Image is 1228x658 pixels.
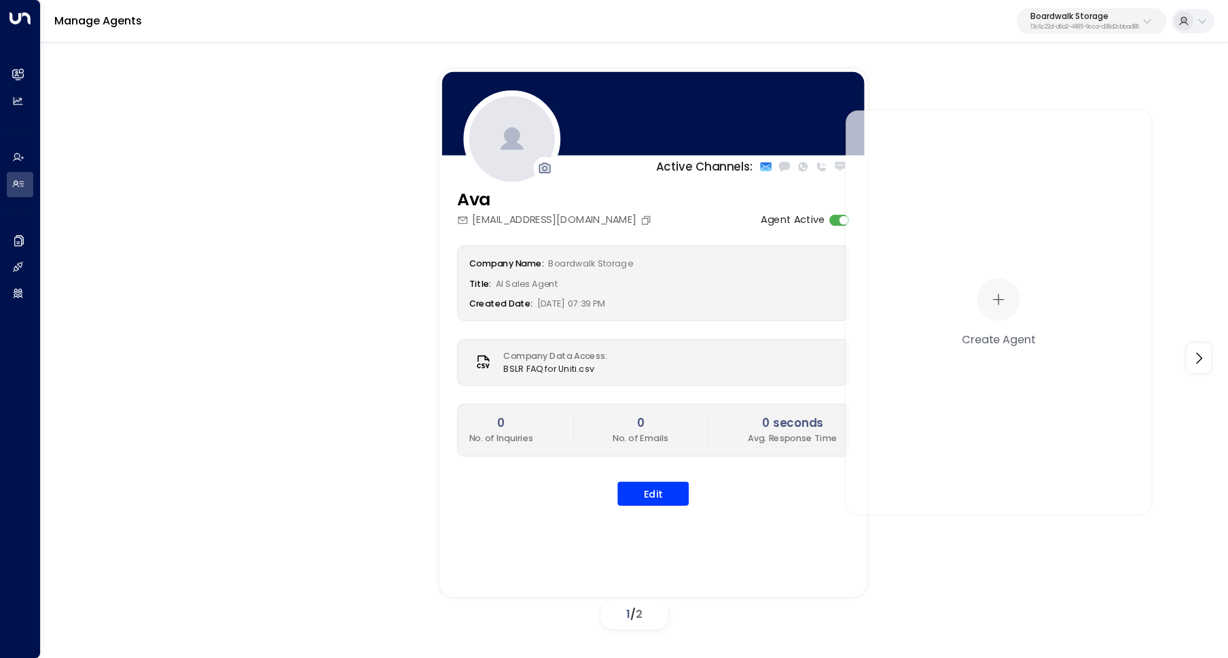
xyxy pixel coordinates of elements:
h2: 0 [469,414,534,431]
button: Boardwalk Storage13c6c22d-d6a2-4885-9cca-d38d2cbbad86 [1017,8,1166,34]
p: Avg. Response Time [748,431,837,444]
p: Boardwalk Storage [1030,12,1139,20]
label: Created Date: [469,297,532,309]
a: Manage Agents [54,13,142,29]
label: Company Name: [469,257,544,269]
div: Create Agent [962,330,1035,347]
label: Title: [469,277,492,290]
label: Company Data Access: [503,349,607,362]
span: 1 [626,606,630,622]
span: Boardwalk Storage [548,257,632,269]
span: [DATE] 07:39 PM [537,297,605,309]
label: Agent Active [761,212,825,227]
div: / [600,600,668,629]
button: Copy [640,214,655,226]
p: 13c6c22d-d6a2-4885-9cca-d38d2cbbad86 [1030,24,1139,30]
h2: 0 [613,414,668,431]
button: Edit [617,481,689,506]
p: Active Channels: [656,158,753,175]
span: 2 [636,606,643,622]
p: No. of Emails [613,431,668,444]
span: BSLR FAQ for Uniti.csv [503,362,615,375]
p: No. of Inquiries [469,431,534,444]
h3: Ava [457,186,655,212]
h2: 0 seconds [748,414,837,431]
div: [EMAIL_ADDRESS][DOMAIN_NAME] [457,212,655,227]
span: AI Sales Agent [496,277,558,290]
